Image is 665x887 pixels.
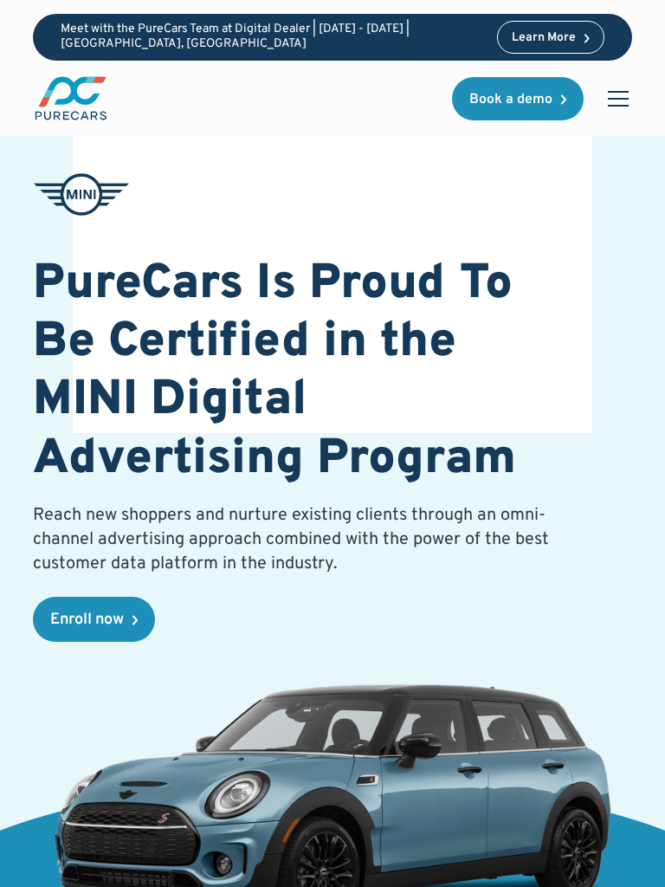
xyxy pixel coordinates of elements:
[33,74,109,122] img: purecars logo
[50,612,124,628] div: Enroll now
[33,74,109,122] a: main
[597,78,632,120] div: menu
[33,503,559,576] p: Reach new shoppers and nurture existing clients through an omni-channel advertising approach comb...
[497,21,604,54] a: Learn More
[512,32,576,44] div: Learn More
[469,93,552,107] div: Book a demo
[33,597,155,642] a: Enroll now
[61,23,483,52] p: Meet with the PureCars Team at Digital Dealer | [DATE] - [DATE] | [GEOGRAPHIC_DATA], [GEOGRAPHIC_...
[33,256,559,489] h1: PureCars Is Proud To Be Certified in the MINI Digital Advertising Program
[452,77,584,120] a: Book a demo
